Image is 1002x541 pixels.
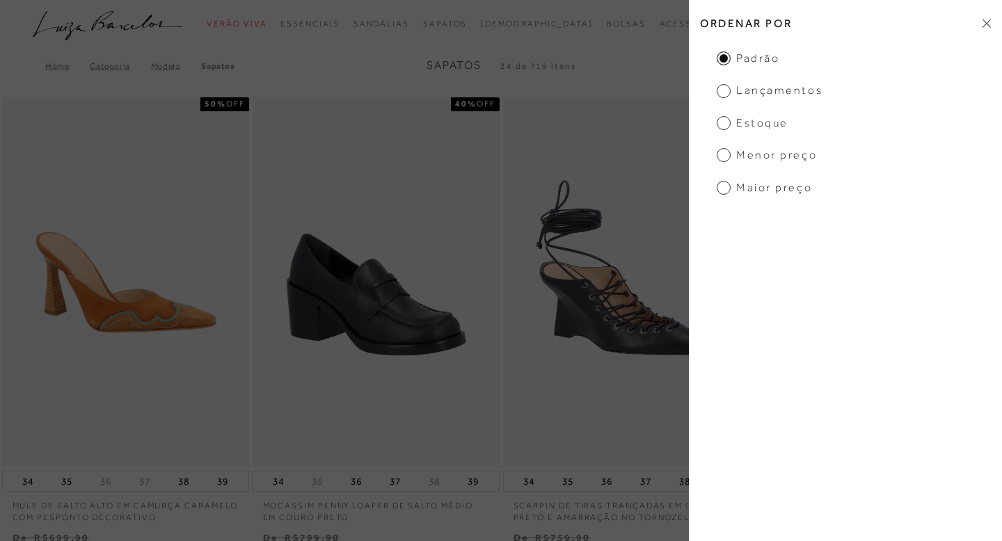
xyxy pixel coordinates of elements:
span: OFF [226,99,245,108]
a: categoryNavScreenReaderText [660,11,723,37]
span: 24 de 719 itens [500,61,577,71]
img: MULE DE SALTO ALTO EM CAMURÇA CARAMELO COM PESPONTO DECORATIVO [3,99,248,466]
h2: Ordenar por [689,7,1002,40]
span: Sandálias [353,19,409,29]
button: 39 [213,471,232,491]
button: 34 [269,471,288,491]
span: Acessórios [660,19,723,29]
button: 34 [519,471,539,491]
button: 39 [463,471,483,491]
span: Bolsas [607,19,646,29]
span: Maior preço [717,180,812,195]
img: SCARPIN DE TIRAS TRANÇADAS EM COURO PRETO E AMARRAÇÃO NO TORNOZELO [504,99,749,466]
span: Padrão [717,51,779,66]
a: Modelo [151,61,202,71]
a: Sapatos [201,61,234,71]
button: 35 [57,471,77,491]
button: 35 [308,475,327,488]
a: SCARPIN DE TIRAS TRANÇADAS EM COURO PRETO E AMARRAÇÃO NO TORNOZELO SCARPIN DE TIRAS TRANÇADAS EM ... [504,99,749,466]
strong: 40% [455,99,477,108]
span: Menor preço [717,147,817,163]
span: Sapatos [427,59,482,72]
span: Sapatos [423,19,467,29]
a: categoryNavScreenReaderText [353,11,409,37]
a: Home [45,61,90,71]
img: MOCASSIM PENNY LOAFER DE SALTO MÉDIO EM COURO PRETO [254,99,498,466]
span: Essenciais [280,19,339,29]
strong: 50% [205,99,226,108]
button: 34 [18,471,38,491]
button: 38 [675,471,694,491]
a: MULE DE SALTO ALTO EM CAMURÇA CARAMELO COM PESPONTO DECORATIVO MULE DE SALTO ALTO EM CAMURÇA CARA... [3,99,248,466]
span: [DEMOGRAPHIC_DATA] [481,19,593,29]
a: categoryNavScreenReaderText [207,11,267,37]
button: 37 [135,475,154,488]
a: Categoria [90,61,150,71]
span: Estoque [717,115,788,131]
span: OFF [477,99,495,108]
a: categoryNavScreenReaderText [423,11,467,37]
button: 35 [558,471,578,491]
a: MOCASSIM PENNY LOAFER DE SALTO MÉDIO EM COURO PRETO MOCASSIM PENNY LOAFER DE SALTO MÉDIO EM COURO... [254,99,498,466]
a: MULE DE SALTO ALTO EM CAMURÇA CARAMELO COM PESPONTO DECORATIVO [2,492,249,524]
button: 36 [597,471,617,491]
button: 36 [347,471,366,491]
button: 37 [385,471,405,491]
button: 38 [174,471,193,491]
button: 37 [636,471,655,491]
a: MOCASSIM PENNY LOAFER DE SALTO MÉDIO EM COURO PRETO [253,492,500,524]
a: categoryNavScreenReaderText [280,11,339,37]
span: Lançamentos [717,83,822,98]
a: noSubCategoriesText [481,11,593,37]
a: SCARPIN DE TIRAS TRANÇADAS EM COURO PRETO E AMARRAÇÃO NO TORNOZELO [503,492,750,524]
a: categoryNavScreenReaderText [607,11,646,37]
span: Verão Viva [207,19,267,29]
button: 36 [96,475,116,488]
button: 38 [424,475,444,488]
